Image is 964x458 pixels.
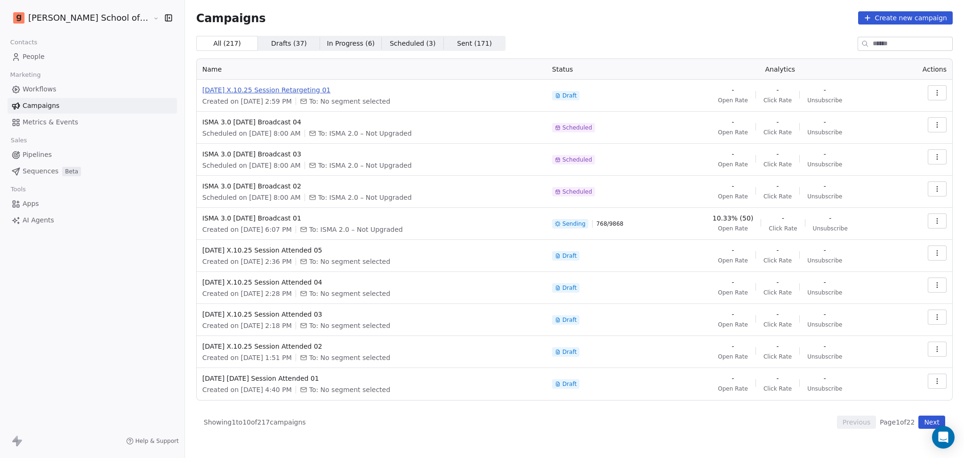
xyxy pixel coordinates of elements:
span: Draft [562,252,577,260]
span: Click Rate [763,289,792,296]
a: Metrics & Events [8,114,177,130]
span: - [776,181,779,191]
span: Click Rate [763,321,792,328]
span: Draft [562,348,577,356]
span: Draft [562,316,577,324]
th: Status [546,59,664,80]
span: - [732,85,734,95]
a: Workflows [8,82,177,97]
span: Created on [DATE] 6:07 PM [202,225,292,234]
span: Open Rate [718,161,748,168]
span: Click Rate [763,129,792,136]
span: - [824,149,826,159]
span: - [824,278,826,287]
span: Page 1 of 22 [880,417,915,427]
span: Drafts ( 37 ) [271,39,307,49]
span: - [782,213,784,223]
span: Click Rate [763,385,792,393]
span: [DATE] X.10.25 Session Attended 04 [202,278,541,287]
span: Campaigns [23,101,59,111]
span: - [732,310,734,319]
span: Created on [DATE] 2:28 PM [202,289,292,298]
span: - [732,117,734,127]
span: - [824,374,826,383]
span: Scheduled on [DATE] 8:00 AM [202,129,301,138]
span: [DATE] X.10.25 Session Retargeting 01 [202,85,541,95]
span: - [824,117,826,127]
span: - [776,149,779,159]
th: Name [197,59,546,80]
span: 10.33% (50) [713,213,754,223]
span: Click Rate [763,161,792,168]
span: Open Rate [718,97,748,104]
span: Unsubscribe [807,321,842,328]
a: Help & Support [126,437,179,445]
th: Analytics [664,59,896,80]
span: [DATE] X.10.25 Session Attended 03 [202,310,541,319]
span: Created on [DATE] 4:40 PM [202,385,292,394]
span: To: ISMA 2.0 – Not Upgraded [318,129,412,138]
span: Marketing [6,68,45,82]
span: Click Rate [763,97,792,104]
span: To: No segment selected [309,385,390,394]
span: - [776,310,779,319]
span: Click Rate [763,193,792,200]
span: [DATE] [DATE] Session Attended 01 [202,374,541,383]
span: Sent ( 171 ) [457,39,492,49]
span: Showing 1 to 10 of 217 campaigns [204,417,306,427]
span: Scheduled [562,188,592,196]
span: - [776,245,779,255]
span: - [824,181,826,191]
button: [PERSON_NAME] School of Finance LLP [11,10,146,26]
span: Open Rate [718,129,748,136]
span: - [732,245,734,255]
span: In Progress ( 6 ) [327,39,375,49]
a: AI Agents [8,213,177,228]
span: [DATE] X.10.25 Session Attended 05 [202,245,541,255]
span: - [732,149,734,159]
span: ISMA 3.0 [DATE] Broadcast 04 [202,117,541,127]
span: - [829,213,831,223]
span: Open Rate [718,321,748,328]
span: To: ISMA 2.0 – Not Upgraded [309,225,403,234]
span: Campaigns [196,11,266,25]
span: [DATE] X.10.25 Session Attended 02 [202,342,541,351]
span: - [824,342,826,351]
span: To: No segment selected [309,257,390,266]
span: Unsubscribe [807,257,842,264]
span: ISMA 3.0 [DATE] Broadcast 01 [202,213,541,223]
span: - [732,374,734,383]
span: Unsubscribe [807,353,842,360]
span: To: No segment selected [309,97,390,106]
a: SequencesBeta [8,164,177,179]
span: - [776,85,779,95]
span: Unsubscribe [807,161,842,168]
span: To: No segment selected [309,321,390,330]
span: Scheduled ( 3 ) [390,39,436,49]
span: Unsubscribe [807,385,842,393]
span: Scheduled [562,124,592,131]
span: Created on [DATE] 2:36 PM [202,257,292,266]
span: Draft [562,92,577,99]
a: Apps [8,196,177,212]
span: Unsubscribe [807,129,842,136]
span: Draft [562,380,577,388]
span: To: ISMA 2.0 – Not Upgraded [318,161,412,170]
span: To: No segment selected [309,289,390,298]
span: To: ISMA 2.0 – Not Upgraded [318,193,412,202]
span: - [824,85,826,95]
span: 768 / 9868 [596,220,624,228]
span: Metrics & Events [23,117,78,127]
span: Beta [62,167,81,176]
a: People [8,49,177,65]
span: ISMA 3.0 [DATE] Broadcast 03 [202,149,541,159]
span: Workflows [23,84,56,94]
span: Pipelines [23,150,52,160]
span: Click Rate [769,225,797,232]
span: - [776,374,779,383]
th: Actions [896,59,952,80]
span: Unsubscribe [807,97,842,104]
span: Open Rate [718,257,748,264]
span: Sales [7,133,31,147]
button: Previous [837,416,876,429]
